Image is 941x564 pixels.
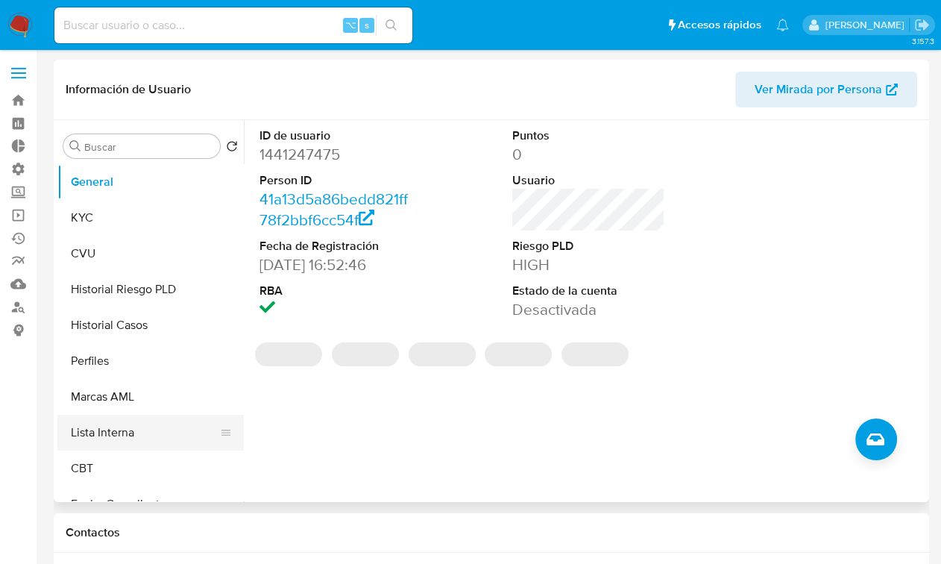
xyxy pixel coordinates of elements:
[755,72,882,107] span: Ver Mirada por Persona
[512,299,666,320] dd: Desactivada
[512,172,666,189] dt: Usuario
[259,172,413,189] dt: Person ID
[57,200,244,236] button: KYC
[512,238,666,254] dt: Riesgo PLD
[512,254,666,275] dd: HIGH
[57,486,244,522] button: Fecha Compliant
[512,283,666,299] dt: Estado de la cuenta
[57,164,244,200] button: General
[259,144,413,165] dd: 1441247475
[512,144,666,165] dd: 0
[66,525,917,540] h1: Contactos
[376,15,406,36] button: search-icon
[66,82,191,97] h1: Información de Usuario
[365,18,369,32] span: s
[57,379,244,415] button: Marcas AML
[512,128,666,144] dt: Puntos
[226,140,238,157] button: Volver al orden por defecto
[735,72,917,107] button: Ver Mirada por Persona
[914,17,930,33] a: Salir
[259,128,413,144] dt: ID de usuario
[57,272,244,307] button: Historial Riesgo PLD
[259,238,413,254] dt: Fecha de Registración
[776,19,789,31] a: Notificaciones
[259,283,413,299] dt: RBA
[344,18,356,32] span: ⌥
[259,188,408,231] a: 41a13d5a86bedd821ff78f2bbf6cc54f
[57,343,244,379] button: Perfiles
[259,254,413,275] dd: [DATE] 16:52:46
[57,236,244,272] button: CVU
[54,16,412,35] input: Buscar usuario o caso...
[69,140,81,152] button: Buscar
[678,17,761,33] span: Accesos rápidos
[57,415,232,451] button: Lista Interna
[57,307,244,343] button: Historial Casos
[57,451,244,486] button: CBT
[825,18,909,32] p: federico.luaces@mercadolibre.com
[84,140,214,154] input: Buscar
